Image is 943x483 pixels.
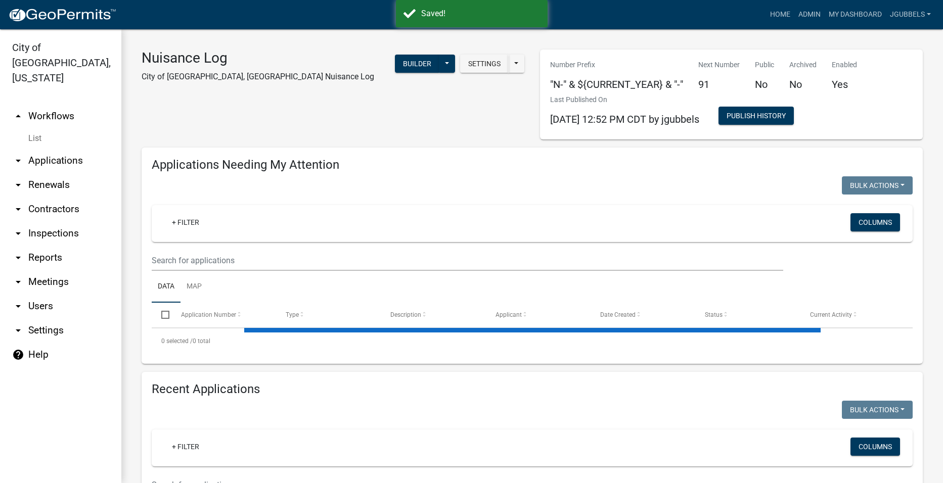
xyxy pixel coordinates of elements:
button: Columns [850,438,900,456]
a: jgubbels [886,5,935,24]
span: 0 selected / [161,337,193,345]
i: arrow_drop_down [12,252,24,264]
h5: No [755,78,774,90]
h5: No [789,78,817,90]
i: arrow_drop_up [12,110,24,122]
p: Public [755,60,774,70]
button: Settings [460,55,509,73]
button: Bulk Actions [842,401,913,419]
button: Bulk Actions [842,176,913,195]
i: arrow_drop_down [12,227,24,239]
h4: Recent Applications [152,382,913,397]
span: Description [390,311,421,318]
span: [DATE] 12:52 PM CDT by jgubbels [550,113,699,125]
datatable-header-cell: Application Number [171,303,276,327]
h5: Yes [832,78,857,90]
span: Applicant [496,311,522,318]
h4: Applications Needing My Attention [152,158,913,172]
h5: "N-" & ${CURRENT_YEAR} & "-" [550,78,683,90]
span: Status [705,311,723,318]
div: 0 total [152,328,913,354]
span: Current Activity [810,311,852,318]
i: arrow_drop_down [12,324,24,336]
datatable-header-cell: Date Created [591,303,695,327]
p: Next Number [698,60,740,70]
datatable-header-cell: Select [152,303,171,327]
a: My Dashboard [825,5,886,24]
h5: 91 [698,78,740,90]
i: arrow_drop_down [12,179,24,191]
i: arrow_drop_down [12,276,24,288]
a: Map [181,271,208,303]
button: Columns [850,213,900,231]
div: Saved! [421,8,540,20]
span: Type [286,311,299,318]
datatable-header-cell: Applicant [486,303,591,327]
button: Builder [395,55,439,73]
h3: Nuisance Log [142,50,374,67]
p: Enabled [832,60,857,70]
i: arrow_drop_down [12,203,24,215]
p: City of [GEOGRAPHIC_DATA], [GEOGRAPHIC_DATA] Nuisance Log [142,71,374,83]
p: Archived [789,60,817,70]
a: Home [766,5,794,24]
i: arrow_drop_down [12,300,24,312]
i: help [12,349,24,361]
button: Publish History [719,107,794,125]
i: arrow_drop_down [12,155,24,167]
datatable-header-cell: Status [695,303,800,327]
span: Date Created [600,311,636,318]
span: Application Number [181,311,236,318]
wm-modal-confirm: Workflow Publish History [719,113,794,121]
a: + Filter [164,438,207,456]
p: Last Published On [550,94,699,105]
a: + Filter [164,213,207,231]
p: Number Prefix [550,60,683,70]
a: Admin [794,5,825,24]
datatable-header-cell: Type [276,303,381,327]
datatable-header-cell: Description [381,303,485,327]
a: Data [152,271,181,303]
input: Search for applications [152,250,783,271]
datatable-header-cell: Current Activity [800,303,905,327]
